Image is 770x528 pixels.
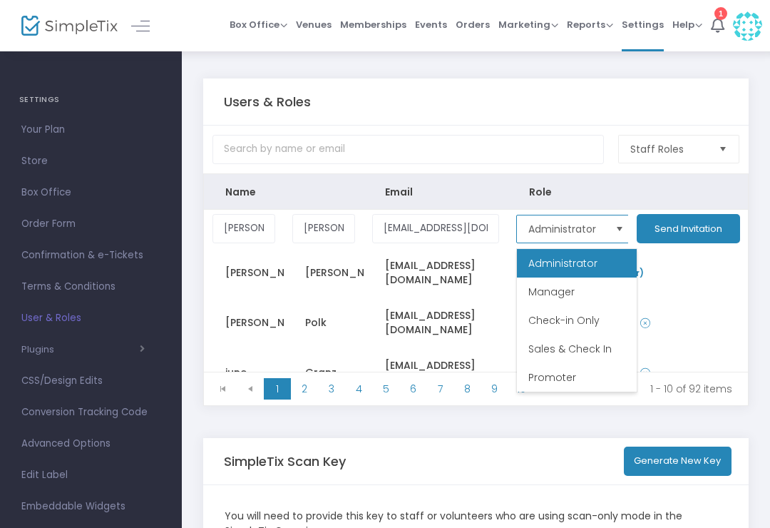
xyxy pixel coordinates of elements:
input: Last Name [292,214,355,243]
span: Page 8 [453,378,481,400]
span: Order Form [21,215,160,233]
span: Page 5 [372,378,399,400]
input: Search by name or email [212,135,604,164]
span: Manager [528,285,575,299]
span: Events [415,6,447,43]
span: Page 2 [291,378,318,400]
span: Settings [622,6,664,43]
span: Terms & Conditions [21,278,160,296]
span: Page 1 [264,378,291,400]
th: Name [204,174,284,210]
span: User & Roles [21,309,160,328]
button: Generate New Key [624,447,732,476]
td: [PERSON_NAME] [284,248,364,298]
span: Edit Label [21,466,160,484]
span: Sales & Check In [528,342,612,356]
h5: Users & Roles [224,94,311,110]
div: 1 [714,4,727,17]
span: Venues [296,6,332,43]
span: Page 10 [508,378,535,400]
span: Help [672,18,702,31]
span: Store [21,152,160,171]
span: Promoter [528,370,576,385]
span: Page 9 [481,378,508,400]
span: Orders [456,6,490,43]
span: Embeddable Widgets [21,497,160,516]
span: Box Office [21,183,160,202]
button: Select [610,215,630,243]
button: Send Invitation [637,214,740,243]
th: Role [508,174,627,210]
td: [EMAIL_ADDRESS][DOMAIN_NAME] [364,248,508,298]
span: Conversion Tracking Code [21,403,160,422]
span: Staff Roles [630,142,707,156]
span: Page 7 [426,378,453,400]
span: Your Plan [21,121,160,139]
th: Email [364,174,508,210]
button: Plugins [21,344,145,355]
span: Reports [567,18,613,31]
input: First Name [212,214,275,243]
div: Data table [204,174,748,372]
span: Administrator [528,222,602,236]
span: Advanced Options [21,435,160,453]
h5: SimpleTix Scan Key [224,454,346,469]
span: Box Office [230,18,287,31]
span: Page 4 [345,378,372,400]
td: [EMAIL_ADDRESS][DOMAIN_NAME] [364,347,508,397]
span: Administrator [528,256,597,270]
td: [PERSON_NAME] [204,248,284,298]
span: Memberships [340,6,406,43]
span: Marketing [498,18,558,31]
span: Confirmation & e-Tickets [21,246,160,265]
span: Check-in Only [528,313,600,328]
span: CSS/Design Edits [21,372,160,390]
button: Select [713,136,733,163]
td: Polk [284,298,364,347]
td: [EMAIL_ADDRESS][DOMAIN_NAME] [364,298,508,347]
span: Page 6 [399,378,426,400]
td: june [204,347,284,397]
h4: SETTINGS [19,86,163,114]
span: Page 3 [318,378,345,400]
td: [PERSON_NAME] [204,298,284,347]
input: Enter a Email [372,214,499,243]
kendo-pager-info: 1 - 10 of 92 items [599,382,732,396]
td: Granz [284,347,364,397]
